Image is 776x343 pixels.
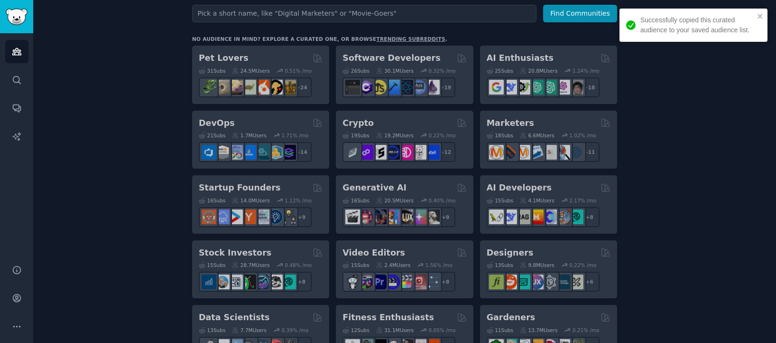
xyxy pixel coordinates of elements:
[543,5,617,22] button: Find Communities
[6,9,28,25] img: GummySearch logo
[192,5,536,22] input: Pick a short name, like "Digital Marketers" or "Movie-Goers"
[757,12,764,20] button: close
[640,15,754,35] div: Successfully copied this curated audience to your saved audience list.
[192,36,447,42] div: No audience in mind? Explore a curated one, or browse .
[376,36,445,42] a: trending subreddits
